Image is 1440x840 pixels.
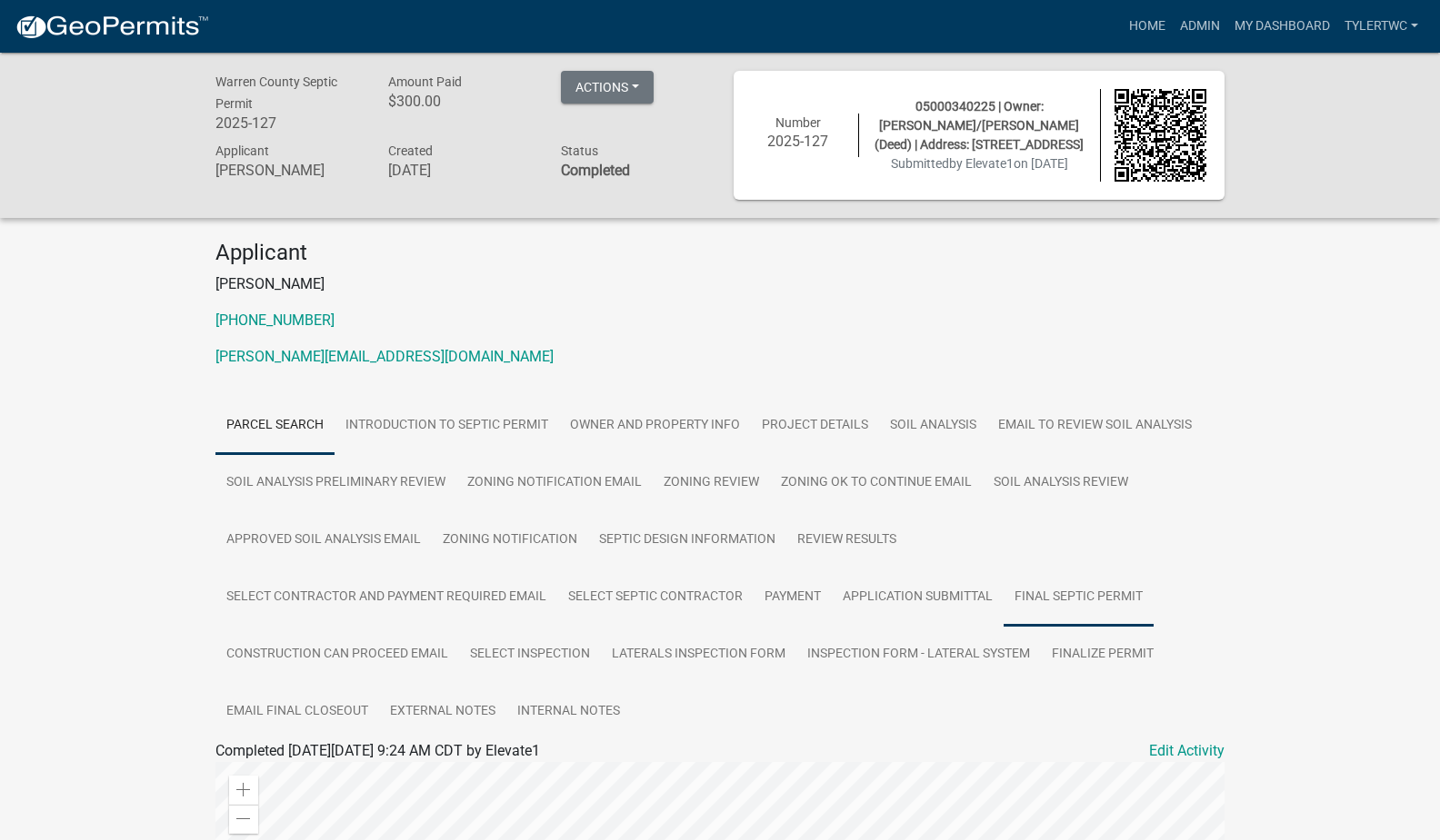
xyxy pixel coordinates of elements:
[875,99,1084,152] span: 05000340225 | Owner: [PERSON_NAME]/[PERSON_NAME] (Deed) | Address: [STREET_ADDRESS]
[561,71,654,104] button: Actions
[770,454,983,512] a: Zoning OK to continue Email
[215,511,432,569] a: Approved Soil Analysis Email
[215,240,1225,266] h4: Applicant
[215,397,335,455] a: Parcel search
[456,454,653,512] a: Zoning Notification Email
[379,683,506,741] a: External Notes
[557,568,754,627] a: Select Septic Contractor
[335,397,559,455] a: Introduction to Septic Permit
[215,454,456,512] a: Soil Analysis Preliminary Review
[459,626,601,684] a: Select Inspection
[832,568,1004,627] a: Application Submittal
[1004,568,1154,627] a: Final Septic Permit
[561,143,598,158] span: Status
[215,74,337,111] span: Warren County Septic Permit
[775,115,821,130] span: Number
[388,74,462,89] span: Amount Paid
[1122,9,1173,44] a: Home
[1115,89,1207,182] img: QR code
[229,805,258,834] div: Zoom out
[506,683,631,741] a: Internal Notes
[215,568,557,627] a: Select Contractor and Payment Required Email
[754,568,832,627] a: Payment
[1227,9,1337,44] a: My Dashboard
[949,156,1014,171] span: by Elevate1
[215,114,361,132] h6: 2025-127
[215,626,459,684] a: Construction Can Proceed Email
[215,742,540,759] span: Completed [DATE][DATE] 9:24 AM CDT by Elevate1
[388,93,534,110] h6: $300.00
[388,143,433,158] span: Created
[215,311,335,329] a: [PHONE_NUMBER]
[561,162,630,179] strong: Completed
[987,397,1203,455] a: Email to Review Soil Analysis
[215,162,361,179] h6: [PERSON_NAME]
[796,626,1041,684] a: Inspection Form - Lateral System
[751,397,879,455] a: Project Details
[229,776,258,805] div: Zoom in
[653,454,770,512] a: Zoning Review
[215,143,269,158] span: Applicant
[215,683,379,741] a: Email Final Closeout
[601,626,796,684] a: Laterals Inspection Form
[388,162,534,179] h6: [DATE]
[215,348,554,365] a: [PERSON_NAME][EMAIL_ADDRESS][DOMAIN_NAME]
[983,454,1139,512] a: Soil Analysis Review
[215,273,1225,295] p: [PERSON_NAME]
[1173,9,1227,44] a: Admin
[559,397,751,455] a: Owner and Property Info
[891,156,1068,171] span: Submitted on [DATE]
[786,511,907,569] a: Review Results
[588,511,786,569] a: Septic Design Information
[1337,9,1425,44] a: TylerTWC
[1149,740,1225,762] a: Edit Activity
[752,133,845,150] h6: 2025-127
[879,397,987,455] a: Soil Analysis
[432,511,588,569] a: Zoning Notification
[1041,626,1165,684] a: Finalize Permit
